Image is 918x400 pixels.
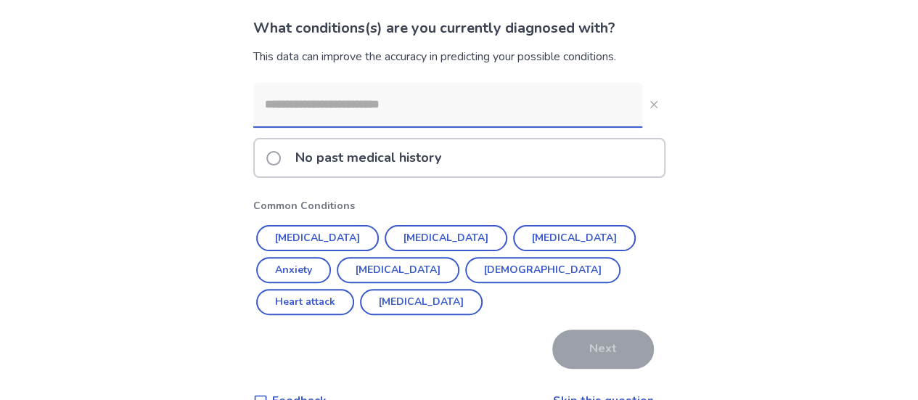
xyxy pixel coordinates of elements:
button: Next [552,330,654,369]
p: No past medical history [287,139,450,176]
button: [DEMOGRAPHIC_DATA] [465,257,620,283]
button: [MEDICAL_DATA] [385,225,507,251]
input: Close [253,83,642,126]
button: Close [642,93,665,116]
p: What conditions(s) are you currently diagnosed with? [253,17,665,39]
button: [MEDICAL_DATA] [360,289,483,315]
button: [MEDICAL_DATA] [337,257,459,283]
button: Anxiety [256,257,331,283]
button: [MEDICAL_DATA] [256,225,379,251]
button: [MEDICAL_DATA] [513,225,636,251]
div: This data can improve the accuracy in predicting your possible conditions. [253,48,665,65]
p: Common Conditions [253,198,665,213]
button: Heart attack [256,289,354,315]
